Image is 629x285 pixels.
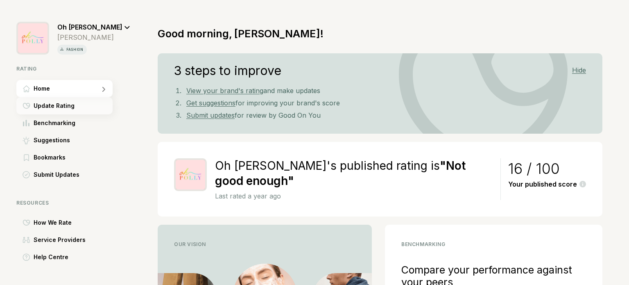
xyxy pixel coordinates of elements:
[23,137,30,144] img: Suggestions
[186,99,235,107] a: Get suggestions
[16,200,130,206] div: Resources
[174,241,355,247] div: Our Vision
[593,249,621,277] iframe: Website support platform help button
[186,111,235,119] a: Submit updates
[215,159,466,188] strong: " Not good enough "
[215,192,493,200] p: Last rated a year ago
[158,27,324,40] h1: Good morning, [PERSON_NAME]!
[34,153,66,162] span: Bookmarks
[508,164,586,173] div: 16 / 100
[23,237,30,243] img: Service Providers
[16,66,130,72] div: Rating
[65,46,85,53] p: fashion
[401,241,586,247] div: benchmarking
[34,235,86,245] span: Service Providers
[34,84,50,93] span: Home
[16,132,130,149] a: SuggestionsSuggestions
[34,218,72,228] span: How We Rate
[34,170,79,180] span: Submit Updates
[16,114,130,132] a: BenchmarkingBenchmarking
[23,120,29,126] img: Benchmarking
[183,84,586,97] li: and make updates
[572,66,586,74] div: Hide
[57,33,130,41] div: [PERSON_NAME]
[508,180,586,188] div: Your published score
[16,97,130,114] a: Update RatingUpdate Rating
[174,66,281,75] h4: 3 steps to improve
[16,149,130,166] a: BookmarksBookmarks
[34,252,68,262] span: Help Centre
[215,158,493,189] h2: Oh [PERSON_NAME]'s published rating is
[34,135,70,145] span: Suggestions
[183,109,586,121] li: for review by Good On You
[186,87,263,95] a: View your brand's rating
[23,103,30,109] img: Update Rating
[16,214,130,231] a: How We RateHow We Rate
[16,249,130,266] a: Help CentreHelp Centre
[23,253,30,261] img: Help Centre
[16,80,130,97] a: HomeHome
[59,46,65,52] img: vertical icon
[57,23,122,31] span: Oh [PERSON_NAME]
[24,154,29,161] img: Bookmarks
[16,231,130,249] a: Service ProvidersService Providers
[23,85,30,92] img: Home
[34,118,75,128] span: Benchmarking
[16,166,130,183] a: Submit UpdatesSubmit Updates
[34,101,75,111] span: Update Rating
[183,97,586,109] li: for improving your brand's score
[23,171,30,178] img: Submit Updates
[23,219,30,226] img: How We Rate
